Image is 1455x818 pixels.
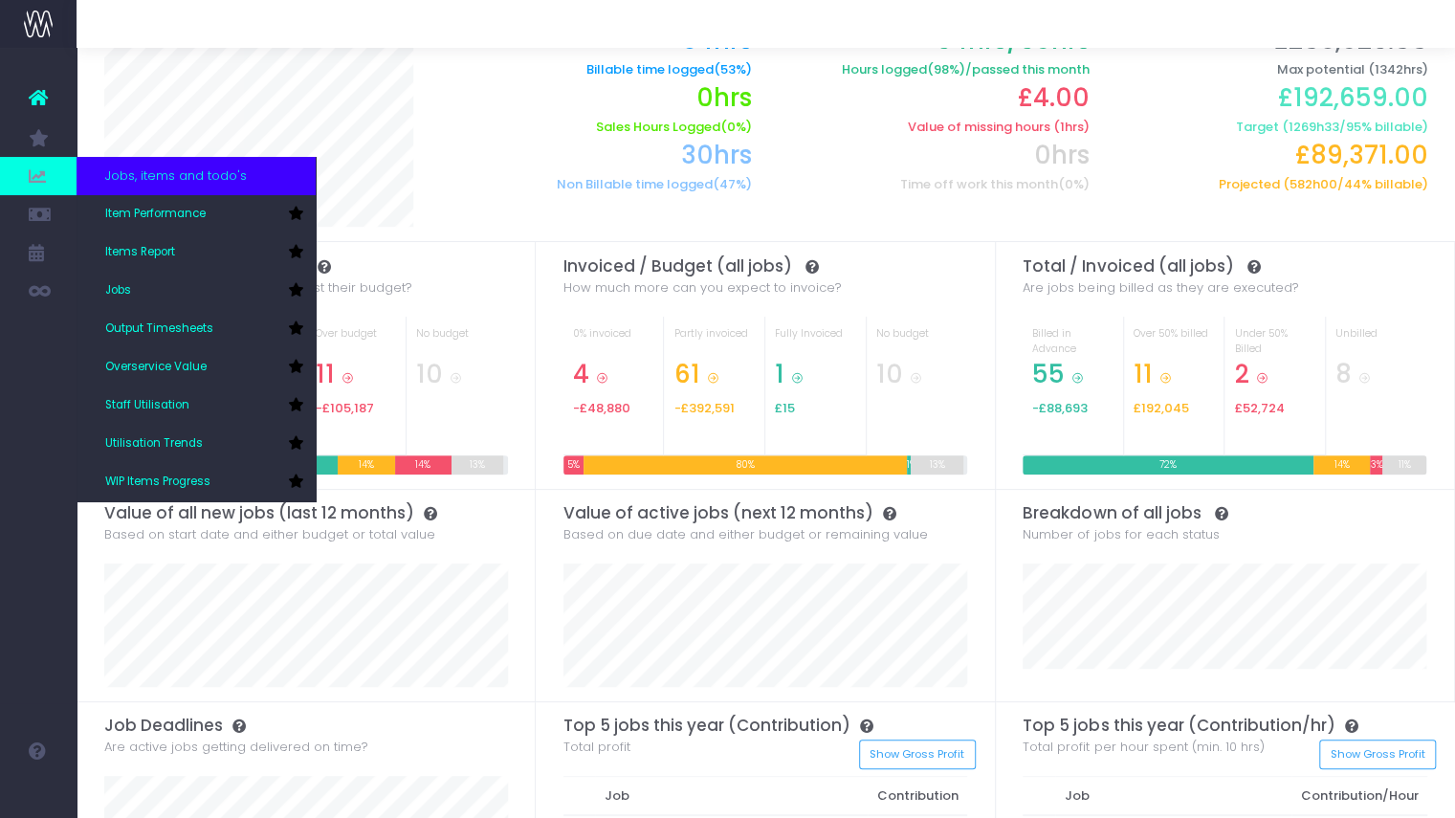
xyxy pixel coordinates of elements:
span: How much more can you expect to invoice? [563,278,842,298]
span: Total profit [563,738,630,757]
h6: Projected ( / % billable) [1118,177,1427,192]
span: Utilisation Trends [105,435,203,453]
div: 0% invoiced [573,326,654,360]
h2: £4.00 [780,83,1089,113]
a: WIP Items Progress [77,463,316,501]
div: 80% [584,455,907,475]
span: (53%) [713,62,751,77]
div: Over budget [316,326,397,360]
span: 582h00 [1289,177,1336,192]
h6: Value of missing hours (1hrs) [780,120,1089,135]
h2: 0hrs [780,141,1089,170]
span: Output Timesheets [105,321,213,338]
h6: Hours logged /passed this month [780,62,1089,77]
span: £52,724 [1234,401,1284,416]
span: 8 [1335,360,1352,389]
span: -£105,187 [316,401,374,416]
h2: £192,659.00 [1118,83,1427,113]
span: Based on due date and either budget or remaining value [563,525,928,544]
div: Unbilled [1335,326,1418,360]
span: Invoiced / Budget (all jobs) [563,256,792,276]
span: 1 [775,360,784,389]
div: Over 50% billed [1134,326,1215,360]
a: Output Timesheets [77,310,316,348]
span: 44 [1343,177,1360,192]
span: (98%) [927,62,965,77]
span: 61 [673,360,699,389]
span: Items Report [105,244,175,261]
h3: Value of all new jobs (last 12 months) [104,503,508,522]
h6: Target ( / % billable) [1118,120,1427,135]
span: 10 [416,360,443,389]
div: 3% [1370,455,1382,475]
h2: 64hrs/65hrs [780,26,1089,55]
span: 11 [1134,360,1153,389]
div: 13% [452,455,504,475]
span: (47%) [712,177,751,192]
a: Jobs [77,272,316,310]
span: £192,045 [1134,401,1189,416]
div: No budget [876,326,959,360]
div: 72% [1023,455,1313,475]
div: 14% [1313,455,1370,475]
h3: Top 5 jobs this year (Contribution/hr) [1023,716,1427,735]
h6: Sales Hours Logged [442,120,751,135]
button: Show Gross Profit [859,740,976,769]
div: 5% [563,455,584,475]
th: Job [595,777,867,816]
span: £15 [775,401,795,416]
span: 1269h33 [1288,120,1338,135]
span: Staff Utilisation [105,397,189,414]
a: Staff Utilisation [77,387,316,425]
span: Jobs [105,282,131,299]
div: 11% [1382,455,1426,475]
div: Fully Invoiced [775,326,856,360]
a: Utilisation Trends [77,425,316,463]
span: 4 [573,360,589,389]
a: Item Performance [77,195,316,233]
div: No budget [416,326,498,360]
span: 10 [876,360,903,389]
span: Breakdown of all jobs [1023,503,1201,522]
h6: Non Billable time logged [442,177,751,192]
span: 11 [316,360,335,389]
button: Show Gross Profit [1319,740,1436,769]
h3: Job Deadlines [104,716,508,735]
span: WIP Items Progress [105,474,210,491]
h2: 0hrs [442,83,751,113]
span: 2 [1234,360,1248,389]
th: Contribution/Hour [1291,777,1428,816]
div: Partly invoiced [673,326,755,360]
div: 13% [911,455,963,475]
span: -£392,591 [673,401,734,416]
th: Job [1055,777,1291,816]
span: Total profit per hour spent (min. 10 hrs) [1023,738,1264,757]
h6: Billable time logged [442,62,751,77]
div: 14% [338,455,394,475]
h6: Time off work this month [780,177,1089,192]
span: -£48,880 [573,401,630,416]
a: Overservice Value [77,348,316,387]
a: Items Report [77,233,316,272]
div: Billed in Advance [1032,326,1113,360]
span: 95 [1345,120,1360,135]
span: Based on start date and either budget or total value [104,525,435,544]
div: 14% [395,455,452,475]
h2: 30hrs [442,141,751,170]
h2: £89,371.00 [1118,141,1427,170]
span: Are active jobs getting delivered on time? [104,738,368,757]
th: Contribution [868,777,968,816]
h3: Value of active jobs (next 12 months) [563,503,967,522]
span: 55 [1032,360,1065,389]
div: Under 50% Billed [1234,326,1315,360]
span: Jobs, items and todo's [105,166,247,186]
h6: Max potential (1342hrs) [1118,62,1427,77]
h2: £203,526.00 [1118,26,1427,55]
span: Total / Invoiced (all jobs) [1023,256,1233,276]
h3: Top 5 jobs this year (Contribution) [563,716,967,735]
span: Item Performance [105,206,206,223]
span: Overservice Value [105,359,207,376]
span: (0%) [1058,177,1090,192]
div: 1% [907,455,911,475]
span: Number of jobs for each status [1023,525,1219,544]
